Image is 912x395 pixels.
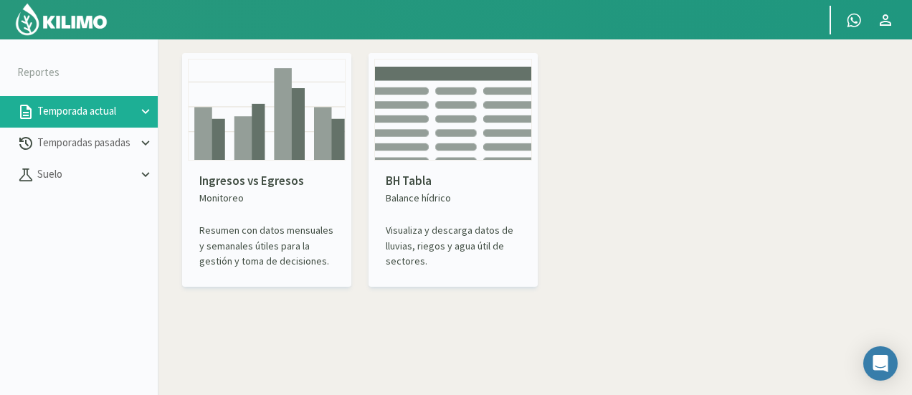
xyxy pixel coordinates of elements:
p: Visualiza y descarga datos de lluvias, riegos y agua útil de sectores. [386,223,521,269]
p: Balance hídrico [386,191,521,206]
div: Open Intercom Messenger [863,346,898,381]
kil-reports-card: in-progress-season-summary.DYNAMIC_CHART_CARD.TITLE [182,53,351,287]
p: Suelo [34,166,138,183]
p: Monitoreo [199,191,334,206]
p: Ingresos vs Egresos [199,172,334,191]
p: Resumen con datos mensuales y semanales útiles para la gestión y toma de decisiones. [199,223,334,269]
img: card thumbnail [188,59,346,161]
p: Temporadas pasadas [34,135,138,151]
p: Temporada actual [34,103,138,120]
img: Kilimo [14,2,108,37]
p: BH Tabla [386,172,521,191]
img: card thumbnail [374,59,532,161]
kil-reports-card: in-progress-season-summary.HYDRIC_BALANCE_CHART_CARD.TITLE [369,53,538,287]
